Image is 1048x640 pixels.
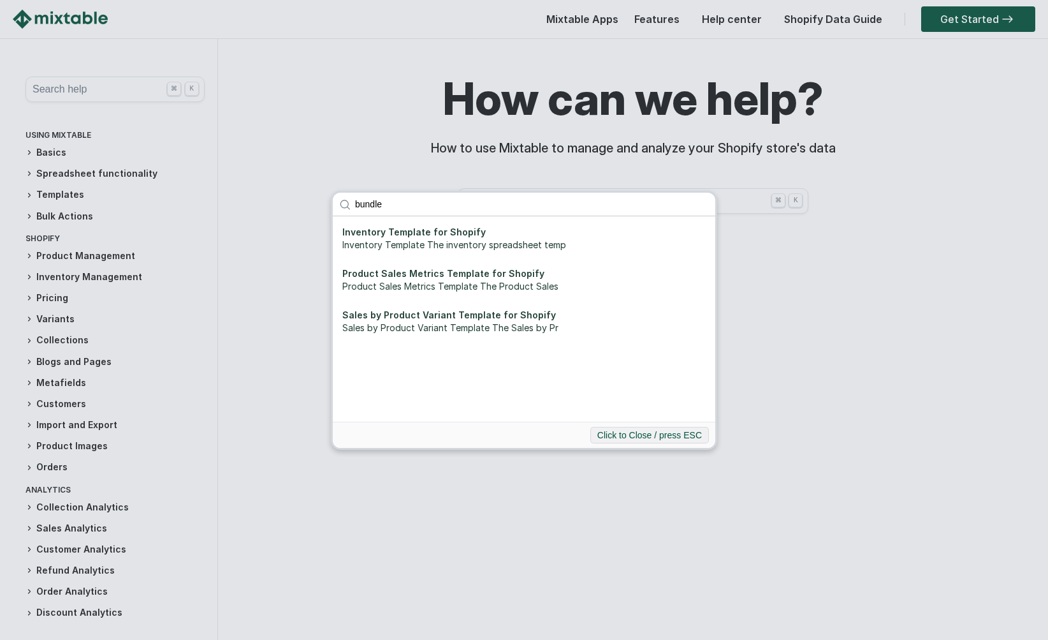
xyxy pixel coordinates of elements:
[336,220,712,258] a: Inventory Template for ShopifyInventory Template The inventory spreadsheet temp
[342,267,706,280] div: Product Sales Metrics Template for Shopify
[590,427,709,443] button: Click to Close / press ESC
[342,309,706,322] div: Sales by Product Variant Template for Shopify
[336,302,712,341] a: Sales by Product Variant Template for ShopifySales by Product Variant Template The Sales by Pr
[342,239,706,251] div: Inventory Template The inventory spreadsheet temp
[342,226,706,239] div: Inventory Template for Shopify
[342,280,706,293] div: Product Sales Metrics Template The Product Sales
[339,199,351,211] img: search
[349,193,715,216] input: Search
[342,322,706,334] div: Sales by Product Variant Template The Sales by Pr
[336,261,712,299] a: Product Sales Metrics Template for ShopifyProduct Sales Metrics Template The Product Sales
